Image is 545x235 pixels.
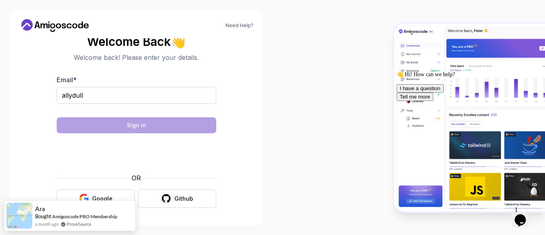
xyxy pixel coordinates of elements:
[393,68,537,199] iframe: chat widget
[6,203,32,229] img: provesource social proof notification image
[92,195,113,203] div: Google
[57,76,77,84] label: Email *
[57,117,216,133] button: Sign in
[225,22,253,29] a: Need Help?
[57,35,216,48] h2: Welcome Back
[19,19,91,32] a: Home link
[35,221,59,227] span: a month ago
[76,138,197,168] iframe: Widget containing checkbox for hCaptcha security challenge
[170,34,186,49] span: 👋
[132,173,141,183] p: OR
[52,213,117,219] a: Amigoscode PRO Membership
[511,203,537,227] iframe: chat widget
[3,16,50,25] button: I have a question
[174,195,193,203] div: Github
[67,221,91,227] a: ProveSource
[127,121,146,129] div: Sign in
[57,53,216,62] p: Welcome back! Please enter your details.
[138,189,216,208] button: Github
[394,24,545,211] img: Amigoscode Dashboard
[57,87,216,104] input: Enter your email
[3,25,40,33] button: Tell me more
[35,205,45,212] span: Ara
[3,4,61,10] span: 👋 Hi! How can we help?
[35,213,51,219] span: Bought
[57,189,135,208] button: Google
[3,3,147,33] div: 👋 Hi! How can we help?I have a questionTell me more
